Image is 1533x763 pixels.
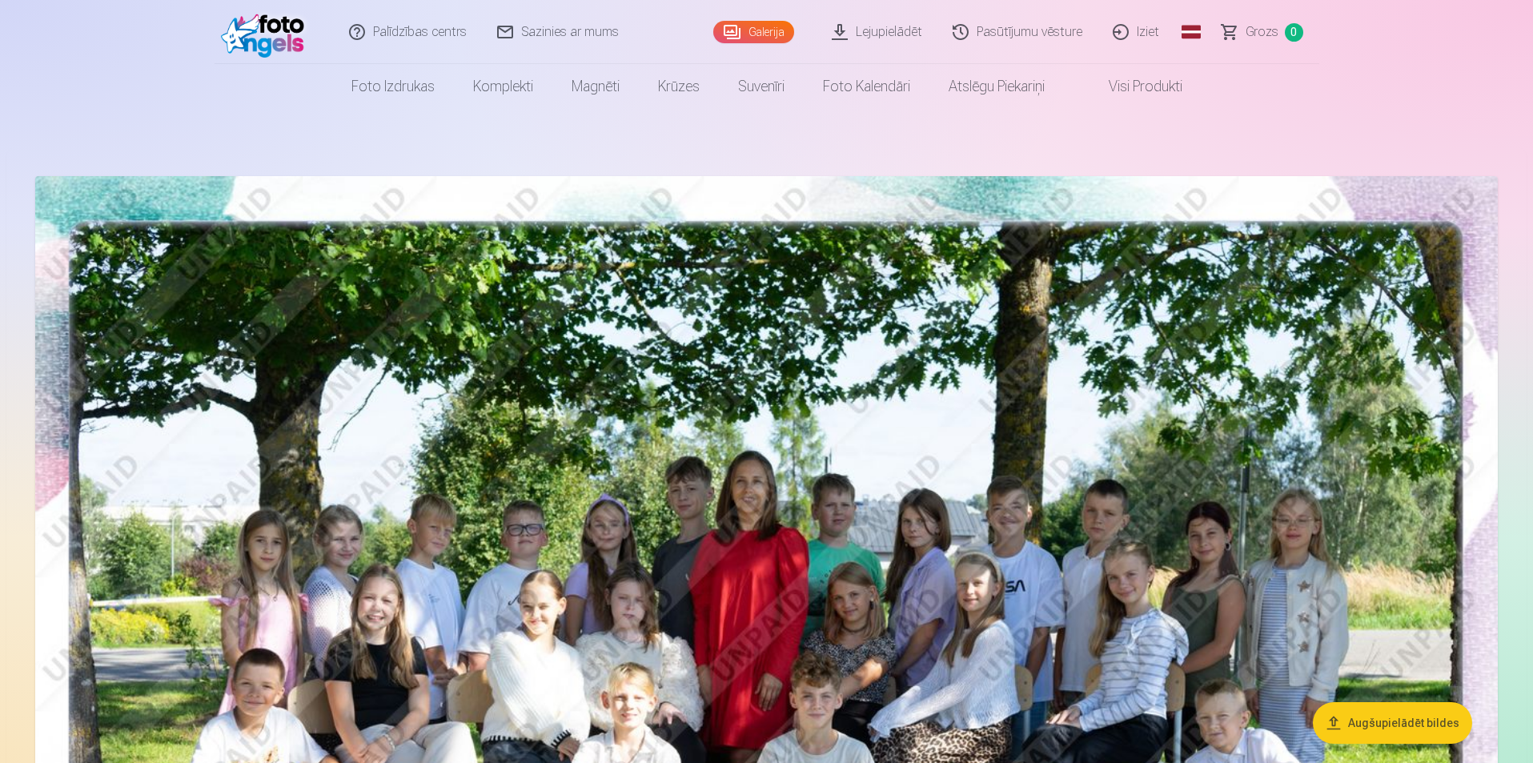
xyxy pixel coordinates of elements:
[804,64,929,109] a: Foto kalendāri
[221,6,313,58] img: /fa1
[719,64,804,109] a: Suvenīri
[1313,702,1472,744] button: Augšupielādēt bildes
[929,64,1064,109] a: Atslēgu piekariņi
[552,64,639,109] a: Magnēti
[1246,22,1278,42] span: Grozs
[713,21,794,43] a: Galerija
[1285,23,1303,42] span: 0
[454,64,552,109] a: Komplekti
[639,64,719,109] a: Krūzes
[1064,64,1202,109] a: Visi produkti
[332,64,454,109] a: Foto izdrukas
